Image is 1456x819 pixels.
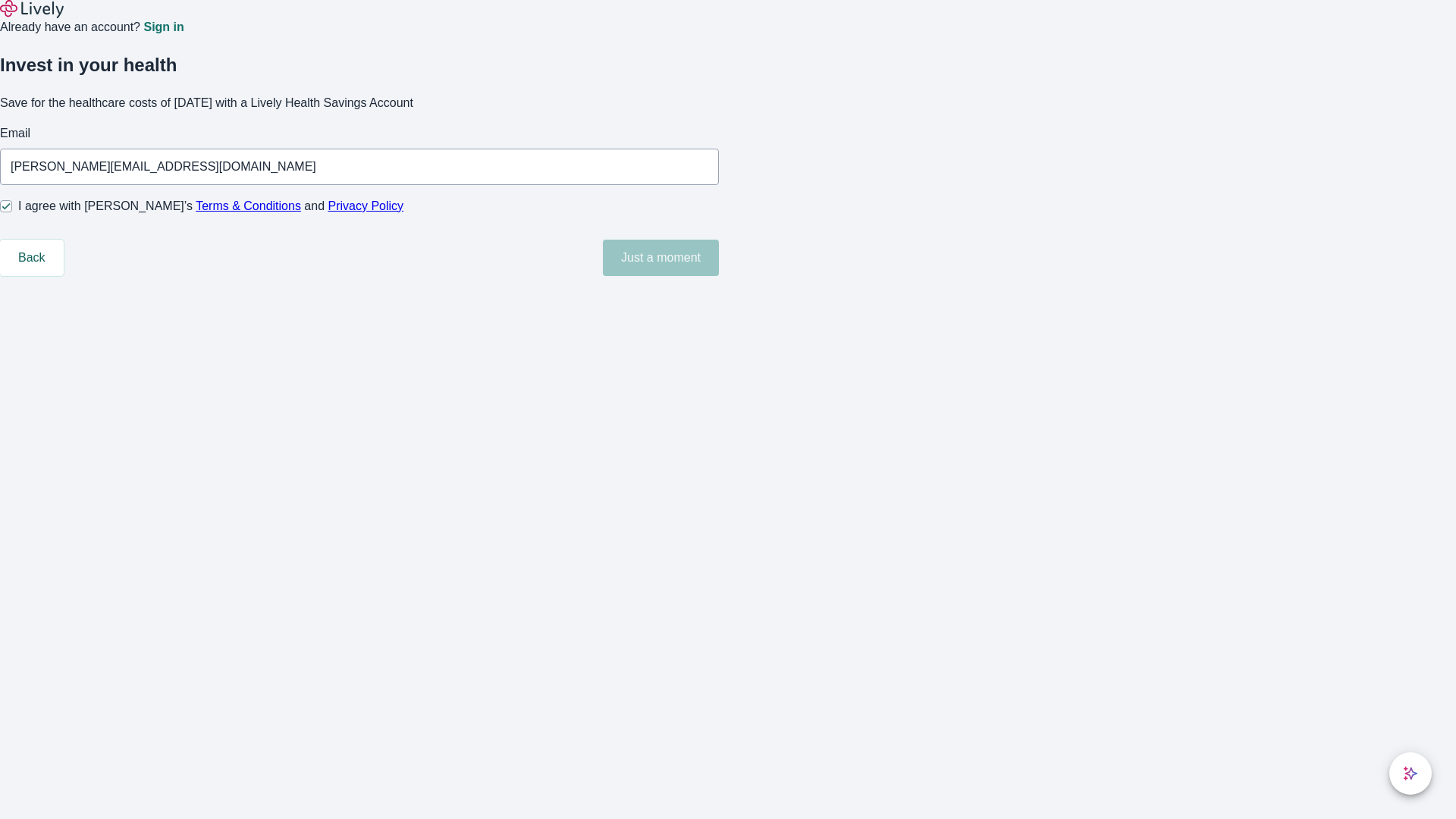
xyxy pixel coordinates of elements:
[1403,766,1418,781] svg: Lively AI Assistant
[1389,752,1432,795] button: chat
[328,199,404,212] a: Privacy Policy
[18,197,403,215] span: I agree with [PERSON_NAME]’s and
[196,199,301,212] a: Terms & Conditions
[143,21,184,33] a: Sign in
